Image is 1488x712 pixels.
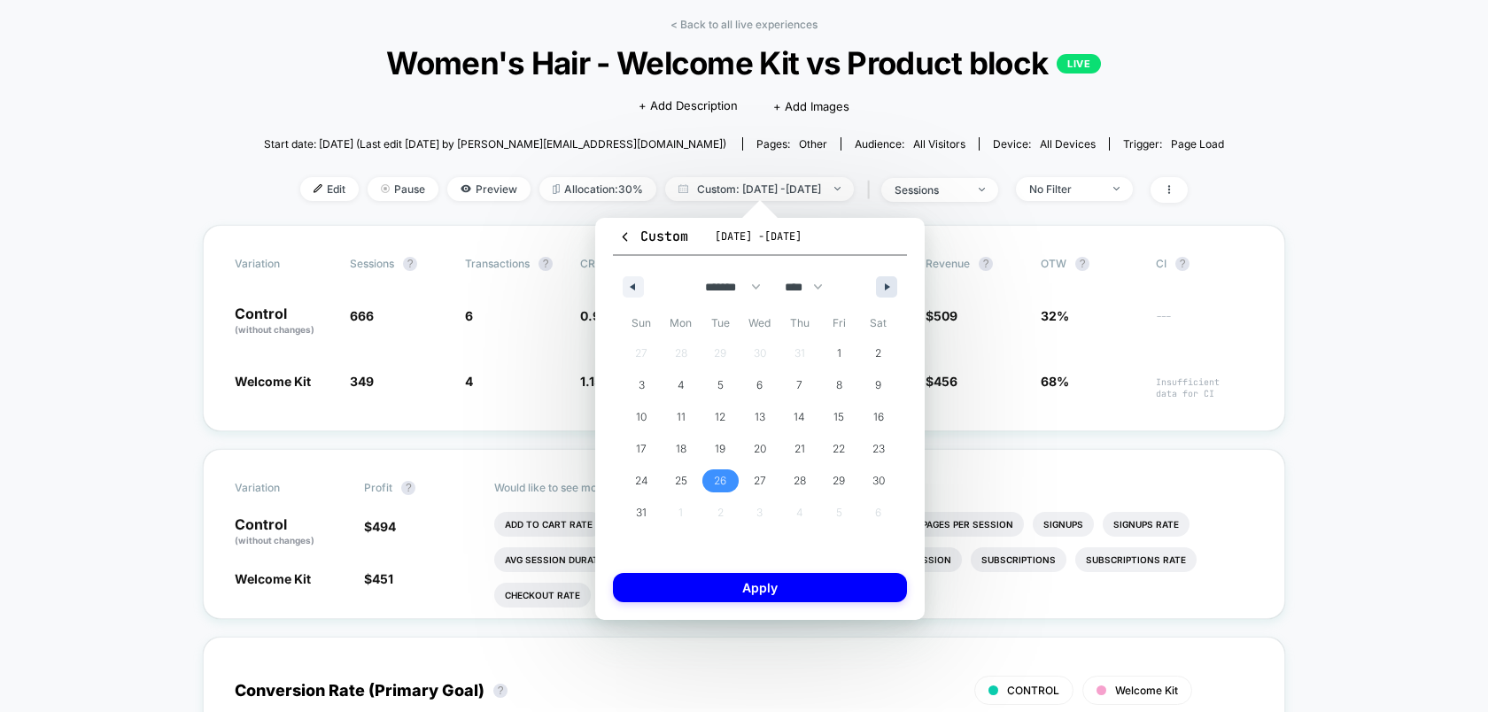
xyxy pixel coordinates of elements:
span: 23 [872,433,885,465]
span: 3 [639,369,645,401]
button: ? [403,257,417,271]
span: 4 [465,374,473,389]
div: Pages: [756,137,827,151]
button: 26 [701,465,740,497]
span: 32% [1041,308,1069,323]
span: Pause [368,177,438,201]
button: ? [401,481,415,495]
span: 4 [678,369,685,401]
img: calendar [678,184,688,193]
img: end [1113,187,1120,190]
img: end [979,188,985,191]
span: Welcome Kit [235,374,311,389]
span: Women's Hair - Welcome Kit vs Product block [312,44,1175,81]
span: + Add Description [639,97,738,115]
p: Control [235,306,332,337]
button: 6 [740,369,780,401]
button: 18 [662,433,701,465]
span: Custom: [DATE] - [DATE] [665,177,854,201]
li: Subscriptions Rate [1075,547,1197,572]
button: 20 [740,433,780,465]
button: Custom[DATE] -[DATE] [613,227,907,256]
div: Trigger: [1123,137,1224,151]
span: Variation [235,481,332,495]
button: ? [1075,257,1089,271]
button: 22 [819,433,859,465]
button: 2 [858,337,898,369]
button: 24 [622,465,662,497]
li: Subscriptions [971,547,1066,572]
li: Pages Per Session [911,512,1024,537]
span: Thu [779,309,819,337]
span: OTW [1041,257,1138,271]
button: 31 [622,497,662,529]
span: | [863,177,881,203]
span: 2 [875,337,881,369]
span: 14 [794,401,805,433]
div: No Filter [1029,182,1100,196]
span: Sessions [350,257,394,270]
button: 23 [858,433,898,465]
span: Edit [300,177,359,201]
span: 30 [872,465,885,497]
button: ? [493,684,508,698]
span: Sun [622,309,662,337]
li: Add To Cart Rate [494,512,603,537]
button: 11 [662,401,701,433]
span: Allocation: 30% [539,177,656,201]
span: 11 [677,401,686,433]
span: 17 [636,433,647,465]
span: (without changes) [235,324,314,335]
span: Device: [979,137,1109,151]
li: Avg Session Duration [494,547,626,572]
span: 13 [755,401,765,433]
button: 25 [662,465,701,497]
span: Tue [701,309,740,337]
span: Welcome Kit [1115,684,1178,697]
span: 29 [833,465,845,497]
li: Checkout Rate [494,583,591,608]
p: Would like to see more reports? [494,481,1254,494]
span: 7 [796,369,802,401]
button: 14 [779,401,819,433]
button: 21 [779,433,819,465]
button: 9 [858,369,898,401]
span: --- [1156,311,1253,337]
button: 29 [819,465,859,497]
span: $ [364,519,396,534]
span: 666 [350,308,374,323]
span: Sat [858,309,898,337]
button: ? [979,257,993,271]
img: rebalance [553,184,560,194]
span: 20 [754,433,766,465]
button: 16 [858,401,898,433]
span: 451 [372,571,393,586]
button: 28 [779,465,819,497]
span: 19 [715,433,725,465]
span: Page Load [1171,137,1224,151]
span: CONTROL [1007,684,1059,697]
li: Signups [1033,512,1094,537]
li: Signups Rate [1103,512,1190,537]
span: 21 [794,433,805,465]
p: Control [235,517,346,547]
span: 6 [756,369,763,401]
span: 28 [794,465,806,497]
button: 27 [740,465,780,497]
div: sessions [895,183,965,197]
button: 15 [819,401,859,433]
span: (without changes) [235,535,314,546]
button: 8 [819,369,859,401]
button: 4 [662,369,701,401]
span: 6 [465,308,473,323]
span: 509 [934,308,957,323]
button: ? [1175,257,1190,271]
span: 9 [875,369,881,401]
span: 27 [754,465,766,497]
span: 1 [837,337,841,369]
span: + Add Images [773,99,849,113]
button: 3 [622,369,662,401]
button: 1 [819,337,859,369]
span: 8 [836,369,842,401]
span: 10 [636,401,647,433]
